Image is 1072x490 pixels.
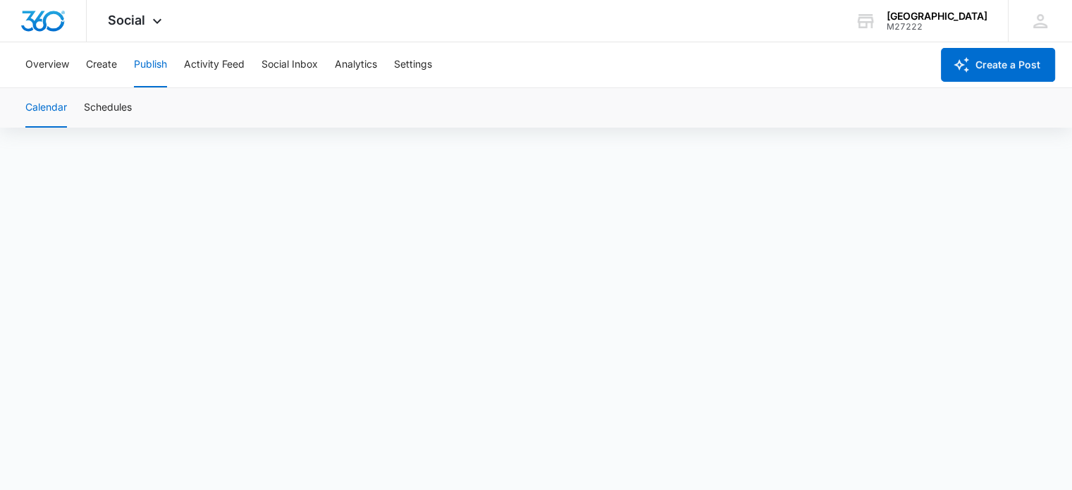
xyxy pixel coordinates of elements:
[25,88,67,128] button: Calendar
[134,42,167,87] button: Publish
[394,42,432,87] button: Settings
[941,48,1055,82] button: Create a Post
[887,11,987,22] div: account name
[86,42,117,87] button: Create
[261,42,318,87] button: Social Inbox
[184,42,245,87] button: Activity Feed
[335,42,377,87] button: Analytics
[25,42,69,87] button: Overview
[108,13,145,27] span: Social
[887,22,987,32] div: account id
[84,88,132,128] button: Schedules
